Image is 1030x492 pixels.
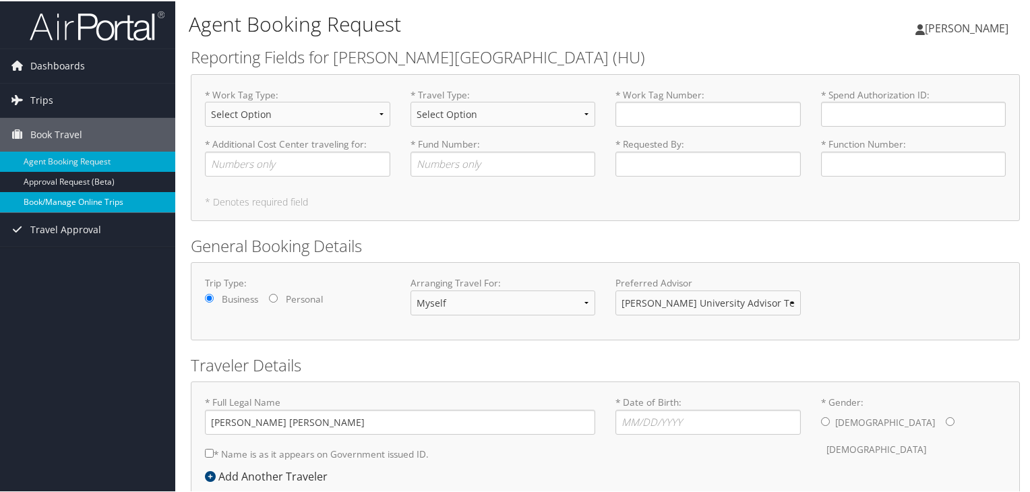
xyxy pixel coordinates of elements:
[925,20,1008,34] span: [PERSON_NAME]
[826,435,926,461] label: [DEMOGRAPHIC_DATA]
[821,416,830,425] input: * Gender:[DEMOGRAPHIC_DATA][DEMOGRAPHIC_DATA]
[615,87,801,125] label: * Work Tag Number :
[205,448,214,456] input: * Name is as it appears on Government issued ID.
[191,44,1020,67] h2: Reporting Fields for [PERSON_NAME][GEOGRAPHIC_DATA] (HU)
[411,87,596,136] label: * Travel Type :
[205,150,390,175] input: * Additional Cost Center traveling for:
[205,408,595,433] input: * Full Legal Name
[30,9,164,40] img: airportal-logo.png
[205,87,390,136] label: * Work Tag Type :
[205,275,390,288] label: Trip Type:
[915,7,1022,47] a: [PERSON_NAME]
[205,467,334,483] div: Add Another Traveler
[189,9,744,37] h1: Agent Booking Request
[821,394,1006,461] label: * Gender:
[30,82,53,116] span: Trips
[30,48,85,82] span: Dashboards
[411,275,596,288] label: Arranging Travel For:
[191,233,1020,256] h2: General Booking Details
[205,394,595,433] label: * Full Legal Name
[286,291,323,305] label: Personal
[615,150,801,175] input: * Requested By:
[615,136,801,175] label: * Requested By :
[222,291,258,305] label: Business
[615,100,801,125] input: * Work Tag Number:
[821,136,1006,175] label: * Function Number :
[615,394,801,433] label: * Date of Birth:
[205,136,390,175] label: * Additional Cost Center traveling for :
[205,196,1006,206] h5: * Denotes required field
[411,150,596,175] input: * Fund Number:
[30,212,101,245] span: Travel Approval
[946,416,955,425] input: * Gender:[DEMOGRAPHIC_DATA][DEMOGRAPHIC_DATA]
[191,352,1020,375] h2: Traveler Details
[835,408,935,434] label: [DEMOGRAPHIC_DATA]
[411,136,596,175] label: * Fund Number :
[205,100,390,125] select: * Work Tag Type:
[205,440,429,465] label: * Name is as it appears on Government issued ID.
[821,100,1006,125] input: * Spend Authorization ID:
[821,150,1006,175] input: * Function Number:
[821,87,1006,125] label: * Spend Authorization ID :
[411,100,596,125] select: * Travel Type:
[30,117,82,150] span: Book Travel
[615,408,801,433] input: * Date of Birth:
[615,275,801,288] label: Preferred Advisor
